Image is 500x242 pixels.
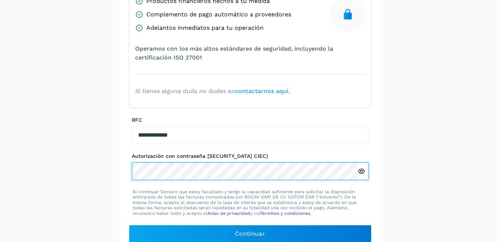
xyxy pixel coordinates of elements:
a: Términos y condiciones. [260,211,311,216]
p: Al continuar Declaro que estoy facultado y tengo la capacidad suficiente para solicitar la dispos... [133,189,368,216]
a: contactarnos aquí. [235,87,290,95]
span: Continuar [235,230,265,238]
a: Aviso de privacidad [207,211,250,216]
span: Si tienes alguna duda no dudes en [135,87,290,96]
span: Operamos con los más altos estándares de seguridad, incluyendo la certificación ISO 27001 [135,44,365,62]
img: secure [342,9,354,20]
span: Adelantos inmediatos para tu operación [146,23,264,32]
label: Autorización con contraseña [SECURITY_DATA] CIEC) [132,153,369,159]
span: Complemento de pago automático a proveedores [146,10,291,19]
label: RFC [132,117,369,123]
